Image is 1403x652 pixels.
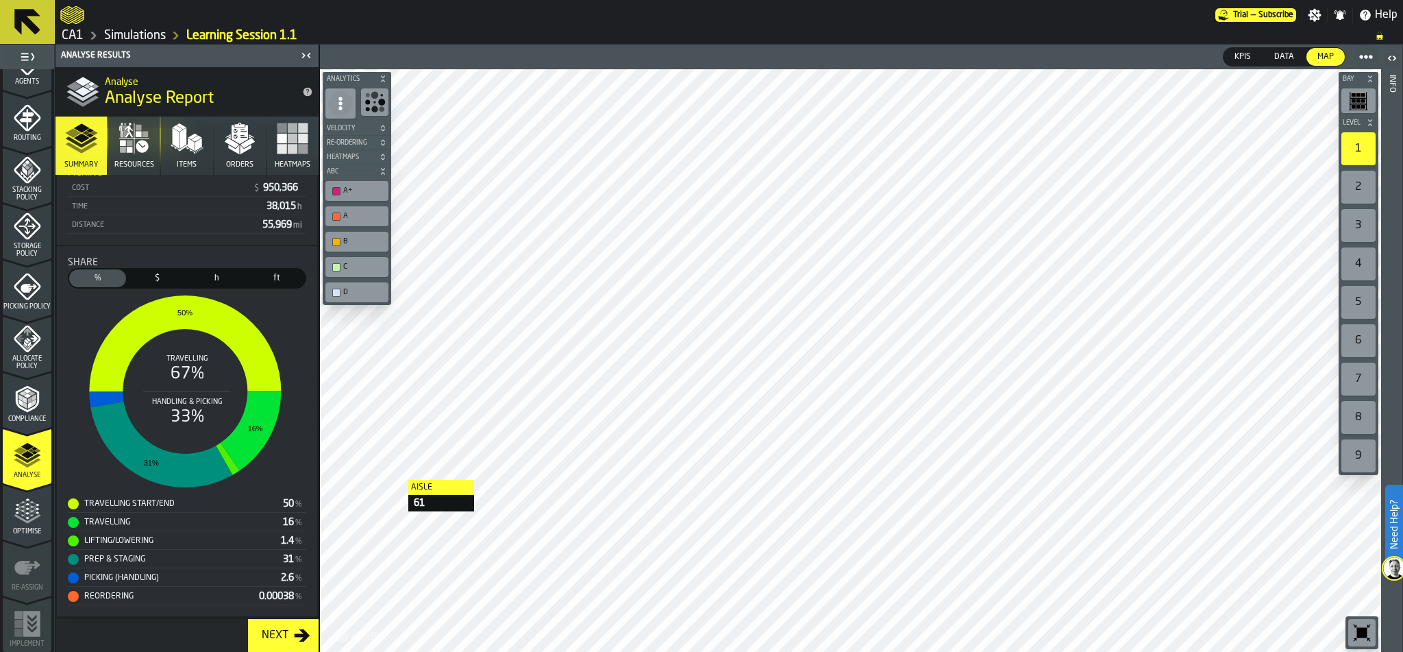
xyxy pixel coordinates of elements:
div: Stat Value [281,572,294,583]
li: menu Analyse [3,428,51,483]
div: thumb [69,269,126,287]
span: 950,366 [263,183,301,193]
div: 1 [1341,132,1376,165]
li: menu Optimise [3,485,51,540]
div: stat-Picking [57,156,317,245]
div: thumb [129,269,186,287]
div: StatList-item-Cost [68,178,306,197]
li: menu Storage Policy [3,204,51,258]
div: A [343,212,384,221]
div: button-toolbar-undefined [1339,398,1378,437]
span: Share [68,257,98,268]
span: Trial [1233,10,1248,20]
li: menu Compliance [3,372,51,427]
a: logo-header [323,622,400,649]
div: Stat Value [283,554,294,565]
div: Travelling [68,517,283,528]
div: 8 [1341,401,1376,434]
label: button-switch-multi-Share [68,268,127,289]
span: h [191,272,243,285]
a: link-to-/wh/i/76e2a128-1b54-4d66-80d4-05ae4c277723/pricing/ [1215,8,1296,22]
div: button-toolbar-undefined [323,229,391,254]
div: button-toolbar-undefined [1339,360,1378,398]
div: button-toolbar-undefined [1339,322,1378,360]
svg: Reset zoom and position [1351,622,1373,644]
label: button-switch-multi-Time [187,268,247,289]
div: Title [68,257,306,268]
li: menu Re-assign [3,541,51,596]
span: Resources [114,160,154,169]
div: A [328,209,386,224]
label: button-switch-multi-Map [1306,47,1345,67]
div: D [328,285,386,300]
button: button- [323,150,391,164]
div: Reordering [68,591,259,602]
div: thumb [1263,48,1305,66]
button: button- [1339,72,1378,86]
span: Bay [1340,75,1363,83]
a: link-to-/wh/i/76e2a128-1b54-4d66-80d4-05ae4c277723 [62,28,84,43]
span: Allocate Policy [3,355,51,370]
span: % [295,555,302,565]
span: ft [251,272,302,285]
span: Heatmaps [324,154,376,161]
div: thumb [248,269,305,287]
label: Need Help? [1387,486,1402,563]
div: button-toolbar-undefined [1339,206,1378,245]
a: link-to-/wh/i/76e2a128-1b54-4d66-80d4-05ae4c277723/simulations/e46dff76-dda8-4e15-b341-b81d3c1f1e76 [186,28,297,43]
label: button-toggle-Settings [1302,8,1327,22]
div: C [343,263,384,271]
div: stat-Share [57,246,317,616]
span: Storage Policy [3,243,51,258]
div: 7 [1341,363,1376,396]
span: Analyse [3,472,51,479]
div: 9 [1341,439,1376,472]
span: $ [254,184,259,193]
span: Heatmaps [275,160,310,169]
button: button- [323,72,391,86]
button: button-Next [248,619,319,652]
div: B [328,234,386,249]
div: Distance [71,221,257,230]
div: button-toolbar-undefined [323,204,391,229]
div: button-toolbar-undefined [323,280,391,305]
span: Level [1340,119,1363,127]
label: button-switch-multi-KPIs [1223,47,1263,67]
div: Cost [71,184,247,193]
span: Summary [64,160,98,169]
div: Next [256,627,294,644]
span: Analyse Report [105,88,214,110]
div: Lifting/Lowering [68,535,281,546]
span: mi [293,221,302,230]
span: % [295,500,302,509]
div: StatList-item-Distance [68,215,306,234]
span: % [295,574,302,583]
div: Stat Value [283,517,294,528]
span: KPIs [1229,51,1256,63]
div: Stat Value [283,498,294,509]
span: Agents [3,78,51,86]
span: Implement [3,640,51,648]
div: button-toolbar-undefined [1339,168,1378,206]
span: % [72,272,123,285]
span: Re-assign [3,584,51,592]
span: 38,015 [266,202,303,211]
label: button-toggle-Notifications [1328,8,1352,22]
span: Help [1375,7,1398,23]
div: Info [1387,72,1397,649]
span: — [1251,10,1256,20]
span: Subscribe [1258,10,1293,20]
div: Time [71,202,261,211]
button: button- [323,165,391,178]
div: 4 [1341,247,1376,280]
div: button-toolbar-undefined [323,254,391,280]
div: button-toolbar-undefined [1339,86,1378,116]
span: h [297,203,302,211]
div: button-toolbar-undefined [1345,616,1378,649]
label: button-switch-multi-Data [1263,47,1306,67]
div: C [328,260,386,274]
div: Stat Value [259,591,294,602]
span: Re-Ordering [324,139,376,147]
span: Items [177,160,197,169]
label: button-switch-multi-Cost [127,268,187,289]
